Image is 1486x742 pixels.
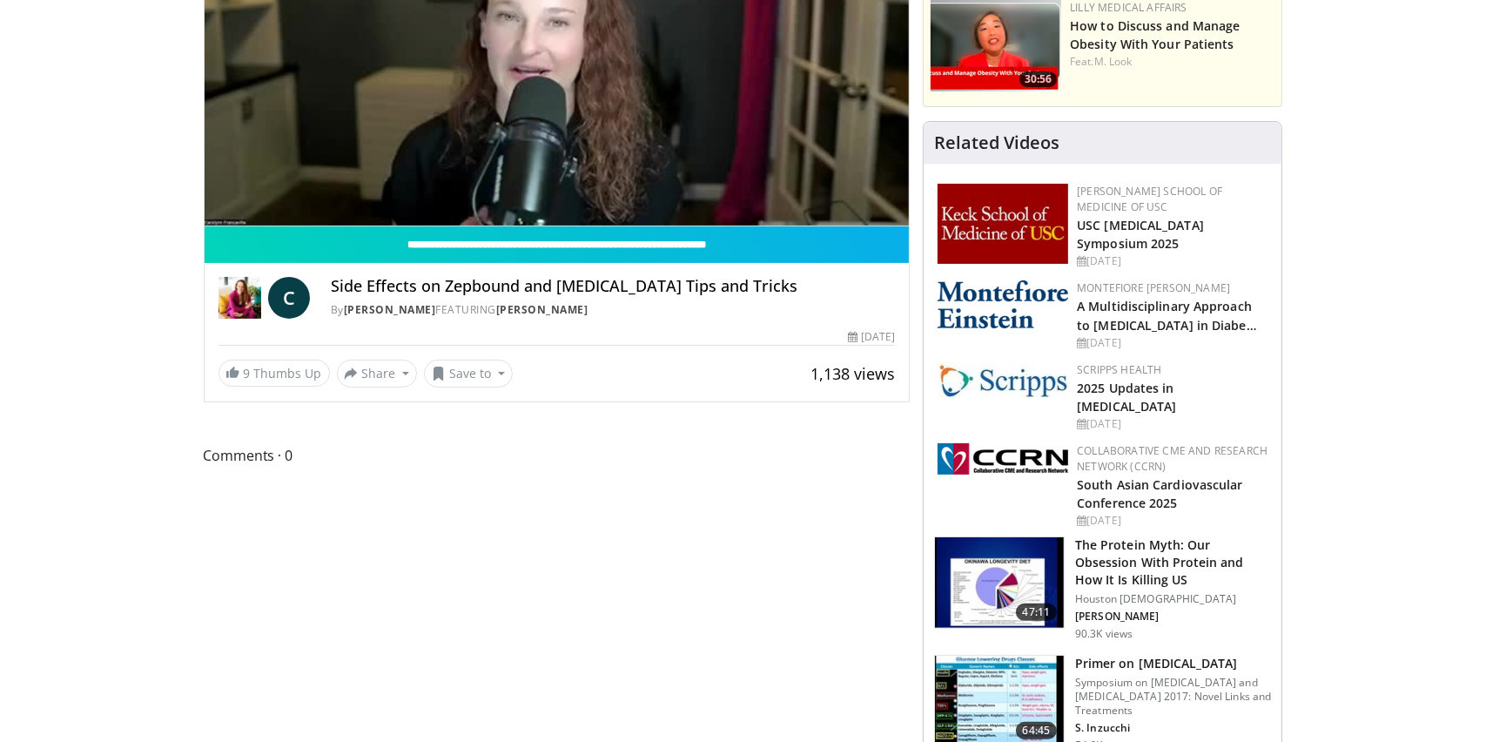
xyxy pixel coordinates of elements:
[1075,592,1271,606] p: Houston [DEMOGRAPHIC_DATA]
[1077,362,1161,377] a: Scripps Health
[1077,253,1267,269] div: [DATE]
[1016,722,1058,739] span: 64:45
[344,302,436,317] a: [PERSON_NAME]
[935,537,1064,628] img: b7b8b05e-5021-418b-a89a-60a270e7cf82.150x105_q85_crop-smart_upscale.jpg
[1077,476,1243,511] a: South Asian Cardiovascular Conference 2025
[1075,676,1271,718] p: Symposium on [MEDICAL_DATA] and [MEDICAL_DATA] 2017: Novel Links and Treatments
[1077,335,1267,351] div: [DATE]
[337,360,418,388] button: Share
[938,280,1068,328] img: b0142b4c-93a1-4b58-8f91-5265c282693c.png.150x105_q85_autocrop_double_scale_upscale_version-0.2.png
[331,302,895,318] div: By FEATURING
[810,363,895,384] span: 1,138 views
[1075,655,1271,672] h3: Primer on [MEDICAL_DATA]
[1075,627,1133,641] p: 90.3K views
[204,444,911,467] span: Comments 0
[1019,71,1057,87] span: 30:56
[1077,380,1176,415] a: 2025 Updates in [MEDICAL_DATA]
[244,365,251,381] span: 9
[424,360,513,388] button: Save to
[934,536,1271,641] a: 47:11 The Protein Myth: Our Obsession With Protein and How It Is Killing US Houston [DEMOGRAPHIC_...
[1077,513,1267,529] div: [DATE]
[1077,298,1257,333] a: A Multidisciplinary Approach to [MEDICAL_DATA] in Diabe…
[1077,217,1204,252] a: USC [MEDICAL_DATA] Symposium 2025
[331,277,895,296] h4: Side Effects on Zepbound and [MEDICAL_DATA] Tips and Tricks
[219,360,330,387] a: 9 Thumbs Up
[938,362,1068,398] img: c9f2b0b7-b02a-4276-a72a-b0cbb4230bc1.jpg.150x105_q85_autocrop_double_scale_upscale_version-0.2.jpg
[1077,443,1267,474] a: Collaborative CME and Research Network (CCRN)
[938,184,1068,264] img: 7b941f1f-d101-407a-8bfa-07bd47db01ba.png.150x105_q85_autocrop_double_scale_upscale_version-0.2.jpg
[1016,604,1058,621] span: 47:11
[496,302,588,317] a: [PERSON_NAME]
[934,132,1059,153] h4: Related Videos
[1077,184,1222,214] a: [PERSON_NAME] School of Medicine of USC
[848,329,895,345] div: [DATE]
[1075,721,1271,735] p: S. Inzucchi
[1077,416,1267,432] div: [DATE]
[938,443,1068,475] img: a04ee3ba-8487-4636-b0fb-5e8d268f3737.png.150x105_q85_autocrop_double_scale_upscale_version-0.2.png
[1070,17,1241,52] a: How to Discuss and Manage Obesity With Your Patients
[1075,536,1271,589] h3: The Protein Myth: Our Obsession With Protein and How It Is Killing US
[1094,54,1133,69] a: M. Look
[219,277,261,319] img: Dr. Carolynn Francavilla
[1075,610,1271,624] p: [PERSON_NAME]
[268,277,310,319] a: C
[1070,54,1274,70] div: Feat.
[1077,280,1230,295] a: Montefiore [PERSON_NAME]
